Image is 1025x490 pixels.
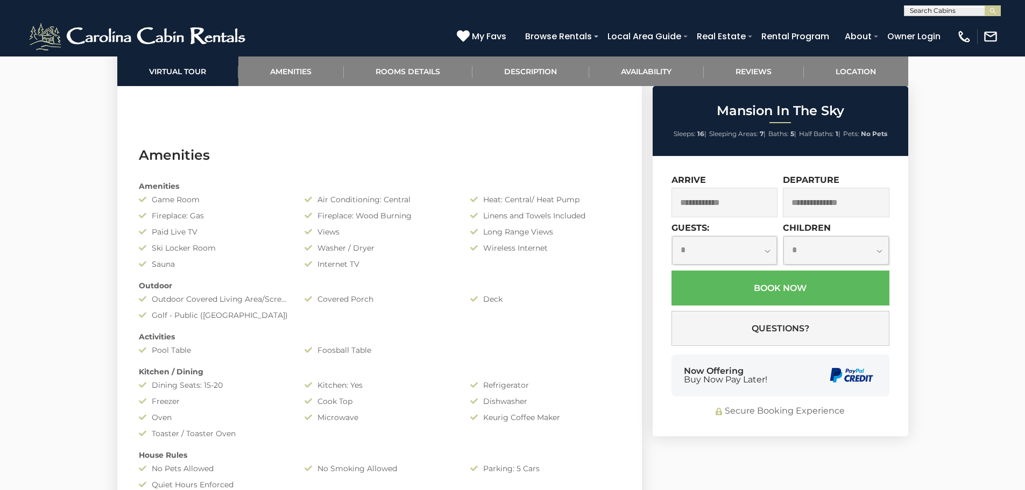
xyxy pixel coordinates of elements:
[131,243,296,253] div: Ski Locker Room
[671,405,889,417] div: Secure Booking Experience
[843,130,859,138] span: Pets:
[671,175,706,185] label: Arrive
[131,463,296,474] div: No Pets Allowed
[131,396,296,407] div: Freezer
[671,271,889,306] button: Book Now
[861,130,887,138] strong: No Pets
[674,127,706,141] li: |
[131,210,296,221] div: Fireplace: Gas
[671,223,709,233] label: Guests:
[296,259,462,269] div: Internet TV
[462,412,628,423] div: Keurig Coffee Maker
[131,259,296,269] div: Sauna
[296,463,462,474] div: No Smoking Allowed
[790,130,794,138] strong: 5
[131,181,628,191] div: Amenities
[768,130,789,138] span: Baths:
[671,311,889,346] button: Questions?
[697,130,704,138] strong: 16
[131,226,296,237] div: Paid Live TV
[472,30,506,43] span: My Favs
[462,463,628,474] div: Parking: 5 Cars
[704,56,804,86] a: Reviews
[131,310,296,321] div: Golf - Public ([GEOGRAPHIC_DATA])
[520,27,597,46] a: Browse Rentals
[462,380,628,390] div: Refrigerator
[131,345,296,356] div: Pool Table
[684,367,767,384] div: Now Offering
[296,194,462,205] div: Air Conditioning: Central
[709,127,766,141] li: |
[674,130,696,138] span: Sleeps:
[462,210,628,221] div: Linens and Towels Included
[462,226,628,237] div: Long Range Views
[462,194,628,205] div: Heat: Central/ Heat Pump
[756,27,835,46] a: Rental Program
[760,130,764,138] strong: 7
[684,375,767,384] span: Buy Now Pay Later!
[799,130,834,138] span: Half Baths:
[131,450,628,460] div: House Rules
[983,29,998,44] img: mail-regular-white.png
[839,27,877,46] a: About
[296,345,462,356] div: Foosball Table
[344,56,472,86] a: Rooms Details
[655,104,906,118] h2: Mansion In The Sky
[768,127,796,141] li: |
[691,27,751,46] a: Real Estate
[131,428,296,439] div: Toaster / Toaster Oven
[462,243,628,253] div: Wireless Internet
[589,56,704,86] a: Availability
[882,27,946,46] a: Owner Login
[296,243,462,253] div: Washer / Dryer
[296,412,462,423] div: Microwave
[602,27,687,46] a: Local Area Guide
[296,210,462,221] div: Fireplace: Wood Burning
[462,294,628,304] div: Deck
[131,412,296,423] div: Oven
[709,130,758,138] span: Sleeping Areas:
[139,146,620,165] h3: Amenities
[238,56,344,86] a: Amenities
[296,226,462,237] div: Views
[799,127,840,141] li: |
[804,56,908,86] a: Location
[462,396,628,407] div: Dishwasher
[836,130,838,138] strong: 1
[131,479,296,490] div: Quiet Hours Enforced
[457,30,509,44] a: My Favs
[296,380,462,390] div: Kitchen: Yes
[131,294,296,304] div: Outdoor Covered Living Area/Screened Porch
[957,29,972,44] img: phone-regular-white.png
[27,20,250,53] img: White-1-2.png
[783,175,839,185] label: Departure
[783,223,831,233] label: Children
[472,56,589,86] a: Description
[296,396,462,407] div: Cook Top
[131,280,628,291] div: Outdoor
[131,194,296,205] div: Game Room
[117,56,238,86] a: Virtual Tour
[131,331,628,342] div: Activities
[131,366,628,377] div: Kitchen / Dining
[131,380,296,390] div: Dining Seats: 15-20
[296,294,462,304] div: Covered Porch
